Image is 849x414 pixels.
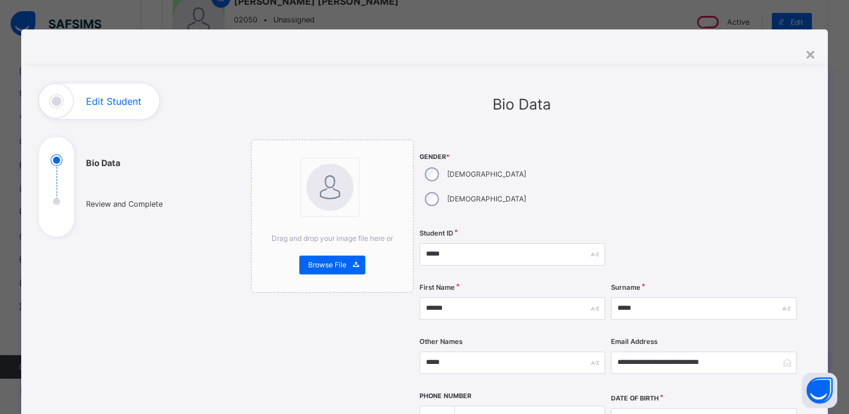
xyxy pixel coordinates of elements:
label: [DEMOGRAPHIC_DATA] [447,169,526,180]
span: Gender [419,153,605,162]
div: bannerImageDrag and drop your image file here orBrowse File [251,140,414,293]
label: [DEMOGRAPHIC_DATA] [447,194,526,204]
label: Email Address [611,337,658,347]
label: Student ID [419,228,453,239]
span: Drag and drop your image file here or [272,234,393,243]
div: × [805,41,816,66]
img: bannerImage [306,164,354,211]
h1: Edit Student [86,97,141,106]
span: Browse File [308,260,346,270]
label: Phone Number [419,392,471,401]
button: Open asap [802,373,837,408]
label: Date of Birth [611,394,659,403]
label: Other Names [419,337,463,347]
span: Bio Data [493,95,551,113]
label: Surname [611,283,640,293]
label: First Name [419,283,455,293]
